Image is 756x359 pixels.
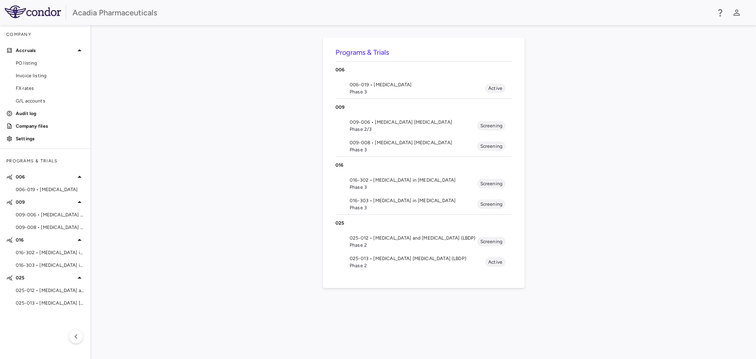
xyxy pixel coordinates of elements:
span: G/L accounts [16,97,84,104]
span: 025-012 • [MEDICAL_DATA] and [MEDICAL_DATA] (LBDP) [16,287,84,294]
span: PO listing [16,60,84,67]
p: 016 [16,236,75,244]
span: 025-013 • [MEDICAL_DATA] [MEDICAL_DATA] (LBDP) [16,299,84,307]
span: Screening [477,201,506,208]
div: 006 [335,61,512,78]
span: Screening [477,143,506,150]
span: Phase 3 [350,88,485,95]
p: 025 [335,219,512,227]
span: Active [485,85,506,92]
p: 016 [335,162,512,169]
span: Screening [477,122,506,129]
h6: Programs & Trials [335,47,512,58]
span: Phase 2/3 [350,126,477,133]
p: Audit log [16,110,84,117]
li: 025-012 • [MEDICAL_DATA] and [MEDICAL_DATA] (LBDP)Phase 2Screening [335,231,512,252]
span: Active [485,259,506,266]
li: 006-019 • [MEDICAL_DATA]Phase 3Active [335,78,512,99]
div: 009 [335,99,512,115]
li: 009-006 • [MEDICAL_DATA] [MEDICAL_DATA]Phase 2/3Screening [335,115,512,136]
li: 009-008 • [MEDICAL_DATA] [MEDICAL_DATA]Phase 3Screening [335,136,512,156]
p: 009 [335,104,512,111]
li: 016-303 • [MEDICAL_DATA] in [MEDICAL_DATA]Phase 3Screening [335,194,512,214]
span: 006-019 • [MEDICAL_DATA] [16,186,84,193]
p: 009 [16,199,75,206]
span: Phase 3 [350,146,477,153]
span: FX rates [16,85,84,92]
span: 025-013 • [MEDICAL_DATA] [MEDICAL_DATA] (LBDP) [350,255,485,262]
span: 009-006 • [MEDICAL_DATA] [MEDICAL_DATA] [16,211,84,218]
div: 016 [335,157,512,173]
p: Accruals [16,47,75,54]
span: Screening [477,180,506,187]
span: 009-006 • [MEDICAL_DATA] [MEDICAL_DATA] [350,119,477,126]
span: 025-012 • [MEDICAL_DATA] and [MEDICAL_DATA] (LBDP) [350,234,477,242]
p: 025 [16,274,75,281]
span: 016-302 • [MEDICAL_DATA] in [MEDICAL_DATA] [350,177,477,184]
li: 016-302 • [MEDICAL_DATA] in [MEDICAL_DATA]Phase 3Screening [335,173,512,194]
span: Phase 2 [350,262,485,269]
p: 006 [16,173,75,180]
span: 009-008 • [MEDICAL_DATA] [MEDICAL_DATA] [16,224,84,231]
span: 006-019 • [MEDICAL_DATA] [350,81,485,88]
p: 006 [335,66,512,73]
span: 016-302 • [MEDICAL_DATA] in [MEDICAL_DATA] [16,249,84,256]
span: 016-303 • [MEDICAL_DATA] in [MEDICAL_DATA] [350,197,477,204]
span: Screening [477,238,506,245]
span: Phase 2 [350,242,477,249]
span: Invoice listing [16,72,84,79]
div: Acadia Pharmaceuticals [72,7,710,19]
img: logo-full-SnFGN8VE.png [5,6,61,18]
p: Company files [16,123,84,130]
p: Settings [16,135,84,142]
span: 009-008 • [MEDICAL_DATA] [MEDICAL_DATA] [350,139,477,146]
span: 016-303 • [MEDICAL_DATA] in [MEDICAL_DATA] [16,262,84,269]
span: Phase 3 [350,204,477,211]
div: 025 [335,215,512,231]
li: 025-013 • [MEDICAL_DATA] [MEDICAL_DATA] (LBDP)Phase 2Active [335,252,512,272]
span: Phase 3 [350,184,477,191]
